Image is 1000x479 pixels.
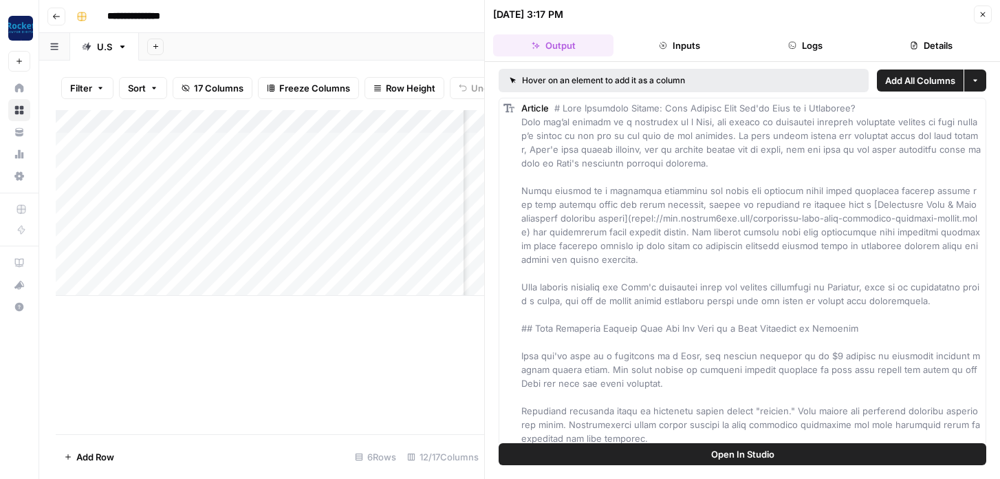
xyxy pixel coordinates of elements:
button: Open In Studio [499,443,986,465]
div: What's new? [9,275,30,295]
button: Help + Support [8,296,30,318]
button: Details [871,34,992,56]
a: AirOps Academy [8,252,30,274]
span: Row Height [386,81,435,95]
a: Settings [8,165,30,187]
img: Rocket Pilots Logo [8,16,33,41]
div: Hover on an element to add it as a column [510,74,772,87]
div: 6 Rows [349,446,402,468]
button: Freeze Columns [258,77,359,99]
button: Row Height [365,77,444,99]
div: [DATE] 3:17 PM [493,8,563,21]
button: Add All Columns [877,70,964,92]
button: What's new? [8,274,30,296]
span: Filter [70,81,92,95]
span: 17 Columns [194,81,243,95]
button: Logs [746,34,866,56]
button: Inputs [619,34,739,56]
button: Workspace: Rocket Pilots [8,11,30,45]
span: Open In Studio [711,447,774,461]
a: U.S [70,33,139,61]
span: Add Row [76,450,114,464]
button: 17 Columns [173,77,252,99]
span: Sort [128,81,146,95]
button: Add Row [56,446,122,468]
span: Article [521,103,549,114]
a: Browse [8,99,30,121]
div: 12/17 Columns [402,446,484,468]
span: Add All Columns [885,74,955,87]
span: Undo [471,81,494,95]
button: Output [493,34,613,56]
span: Freeze Columns [279,81,350,95]
a: Home [8,77,30,99]
div: U.S [97,40,112,54]
button: Filter [61,77,113,99]
button: Undo [450,77,503,99]
a: Your Data [8,121,30,143]
button: Sort [119,77,167,99]
a: Usage [8,143,30,165]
